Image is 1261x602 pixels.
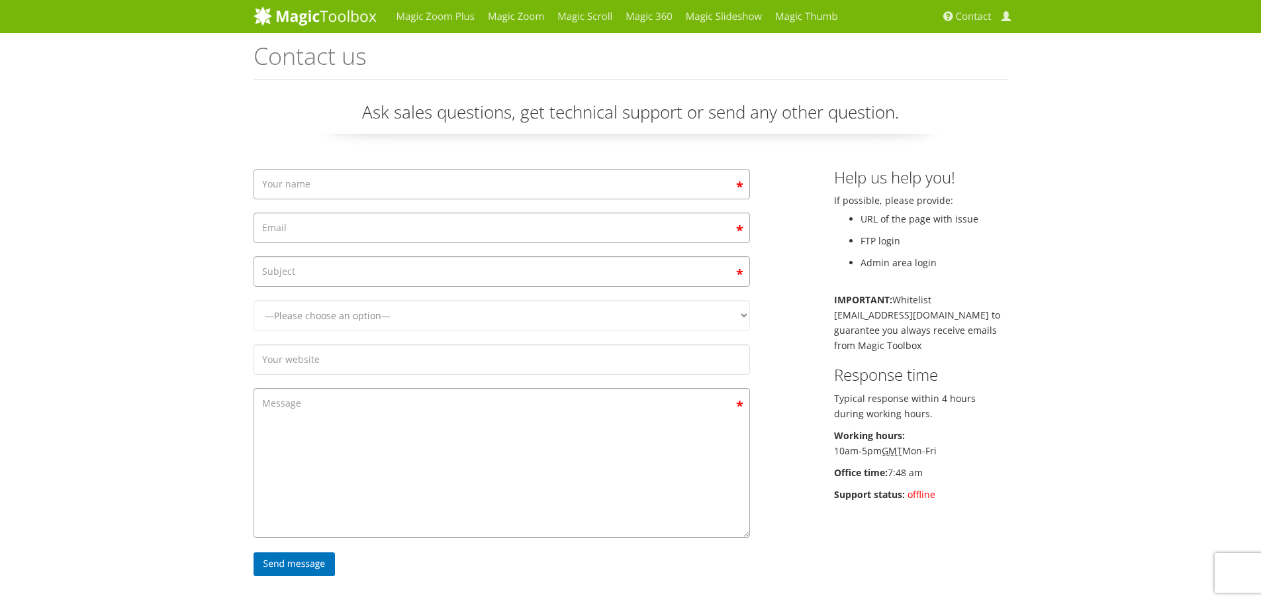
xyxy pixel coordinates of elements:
b: Support status: [834,488,905,501]
input: Your website [254,344,750,375]
b: Office time: [834,466,888,479]
input: Send message [254,552,336,576]
input: Subject [254,256,750,287]
li: URL of the page with issue [861,211,1008,226]
img: MagicToolbox.com - Image tools for your website [254,6,377,26]
acronym: Greenwich Mean Time [882,444,902,457]
input: Your name [254,169,750,199]
p: Whitelist [EMAIL_ADDRESS][DOMAIN_NAME] to guarantee you always receive emails from Magic Toolbox [834,292,1008,353]
p: Ask sales questions, get technical support or send any other question. [254,100,1008,134]
p: 7:48 am [834,465,1008,480]
div: If possible, please provide: [824,169,1018,509]
h3: Help us help you! [834,169,1008,186]
b: IMPORTANT: [834,293,892,306]
li: Admin area login [861,255,1008,270]
p: 10am-5pm Mon-Fri [834,428,1008,458]
span: offline [908,488,935,501]
input: Email [254,213,750,243]
li: FTP login [861,233,1008,248]
b: Working hours: [834,429,905,442]
form: Contact form [254,169,750,583]
p: Typical response within 4 hours during working hours. [834,391,1008,421]
span: Contact [956,10,992,23]
h1: Contact us [254,43,1008,80]
h3: Response time [834,366,1008,383]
